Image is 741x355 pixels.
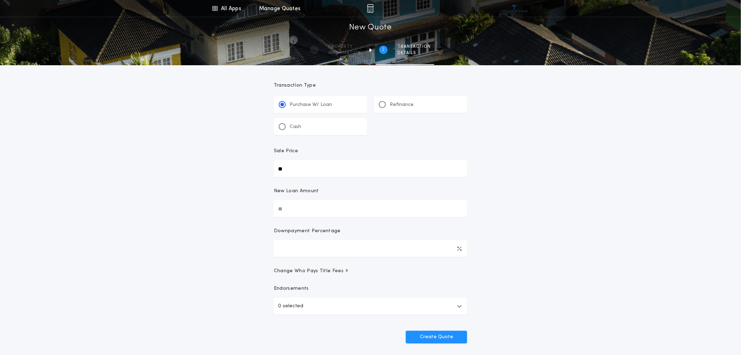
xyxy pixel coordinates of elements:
p: Transaction Type [274,82,467,89]
p: Refinance [390,101,414,108]
p: Purchase W/ Loan [290,101,332,108]
img: img [367,4,374,13]
input: New Loan Amount [274,200,467,217]
button: Change Who Pays Title Fees [274,268,467,275]
span: details [397,50,431,56]
span: information [328,50,361,56]
input: Downpayment Percentage [274,240,467,257]
p: New Loan Amount [274,188,319,195]
span: Transaction [397,44,431,49]
p: Downpayment Percentage [274,228,341,235]
button: 0 selected [274,298,467,315]
img: vs-icon [501,5,528,12]
span: Change Who Pays Title Fees [274,268,349,275]
p: Sale Price [274,148,298,155]
p: 0 selected [278,302,303,310]
input: Sale Price [274,160,467,177]
h2: 2 [382,47,385,53]
h1: New Quote [349,22,392,33]
p: Endorsements [274,285,467,292]
p: Cash [290,123,301,130]
button: Create Quote [406,331,467,343]
span: Property [328,44,361,49]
